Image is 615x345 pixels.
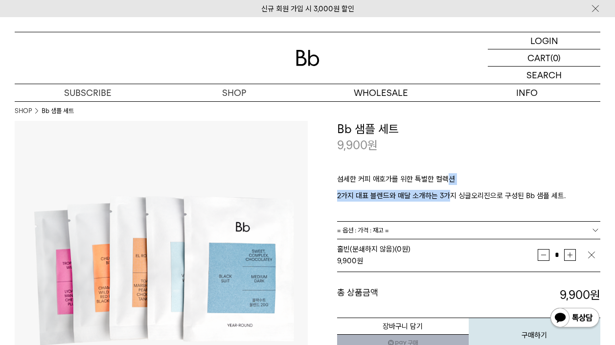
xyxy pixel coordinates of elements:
p: WHOLESALE [308,84,454,101]
p: LOGIN [530,32,558,49]
button: 장바구니 담기 [337,318,469,335]
p: INFO [454,84,600,101]
span: 홀빈(분쇄하지 않음) (0원) [337,245,410,253]
a: 신규 회원 가입 시 3,000원 할인 [261,4,354,13]
a: LOGIN [488,32,600,49]
p: 섬세한 커피 애호가를 위한 특별한 컬렉션 [337,173,601,190]
span: 원 [367,138,378,152]
p: (0) [550,49,561,66]
span: = 옵션 : 가격 : 재고 = [337,222,389,239]
b: 원 [590,288,600,302]
img: 로고 [296,50,319,66]
h3: Bb 샘플 세트 [337,121,601,138]
button: 감소 [538,249,549,261]
strong: 9,900 [560,288,600,302]
a: CART (0) [488,49,600,67]
li: Bb 샘플 세트 [42,106,74,116]
a: SHOP [161,84,307,101]
img: 카카오톡 채널 1:1 채팅 버튼 [549,307,600,330]
strong: 9,900 [337,256,357,265]
p: 9,900 [337,137,378,154]
dt: 총 상품금액 [337,287,469,303]
p: CART [527,49,550,66]
div: 원 [337,255,538,267]
img: 삭제 [587,250,596,260]
a: SUBSCRIBE [15,84,161,101]
p: SEARCH [526,67,562,84]
p: 2가지 대표 블렌드와 매달 소개하는 3가지 싱글오리진으로 구성된 Bb 샘플 세트. [337,190,601,202]
a: SHOP [15,106,32,116]
button: 증가 [564,249,576,261]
